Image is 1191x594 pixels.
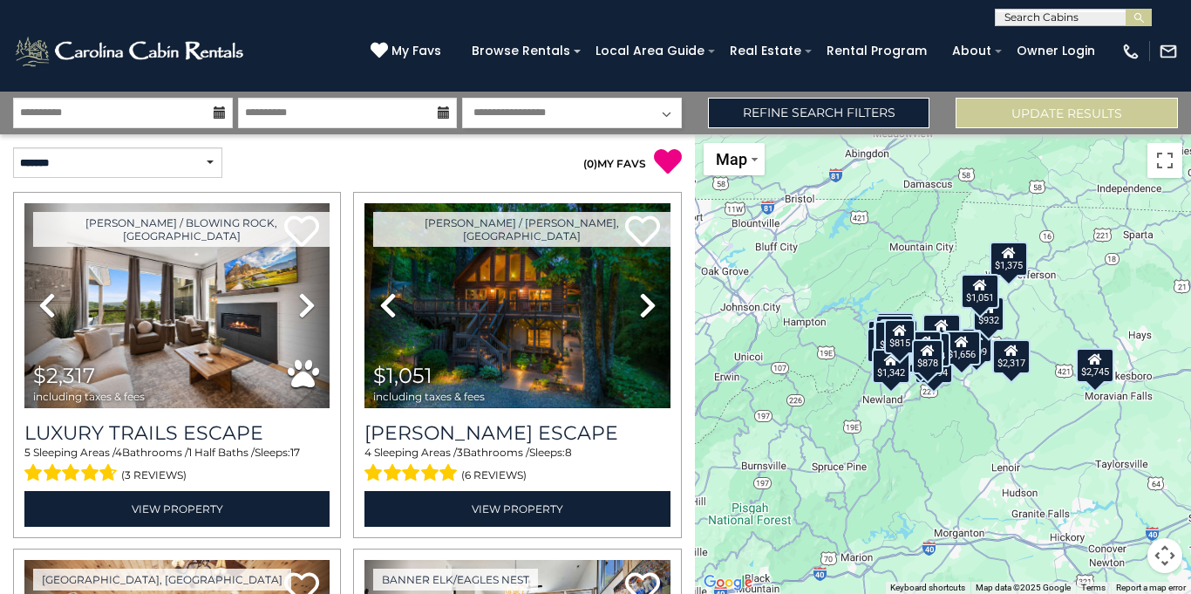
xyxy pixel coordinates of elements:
[13,34,248,69] img: White-1-2.png
[818,38,936,65] a: Rental Program
[461,464,527,487] span: (6 reviews)
[1147,143,1182,178] button: Toggle fullscreen view
[463,38,579,65] a: Browse Rentals
[587,38,713,65] a: Local Area Guide
[364,421,670,445] h3: Todd Escape
[974,296,1005,331] div: $932
[962,328,993,363] div: $609
[121,464,187,487] span: (3 reviews)
[364,445,670,487] div: Sleeping Areas / Bathrooms / Sleeps:
[33,363,95,388] span: $2,317
[373,569,538,591] a: Banner Elk/Eagles Nest
[33,391,145,402] span: including taxes & fees
[364,421,670,445] a: [PERSON_NAME] Escape
[373,391,485,402] span: including taxes & fees
[875,320,914,355] div: $1,501
[24,203,330,408] img: thumbnail_168695581.jpeg
[721,38,810,65] a: Real Estate
[364,491,670,527] a: View Property
[923,314,962,349] div: $2,133
[364,446,371,459] span: 4
[371,42,446,61] a: My Favs
[943,38,1000,65] a: About
[188,446,255,459] span: 1 Half Baths /
[885,318,916,353] div: $815
[1116,583,1186,592] a: Report a map error
[704,143,765,175] button: Change map style
[961,274,999,309] div: $1,051
[391,42,441,60] span: My Favs
[875,314,914,349] div: $1,228
[587,157,594,170] span: 0
[699,571,757,594] a: Open this area in Google Maps (opens a new window)
[716,150,747,168] span: Map
[943,330,981,365] div: $1,656
[583,157,597,170] span: ( )
[1159,42,1178,61] img: mail-regular-white.png
[890,582,965,594] button: Keyboard shortcuts
[911,331,943,365] div: $975
[1081,583,1106,592] a: Terms (opens in new tab)
[373,212,670,247] a: [PERSON_NAME] / [PERSON_NAME], [GEOGRAPHIC_DATA]
[24,446,31,459] span: 5
[457,446,463,459] span: 3
[976,583,1071,592] span: Map data ©2025 Google
[956,98,1178,128] button: Update Results
[583,157,646,170] a: (0)MY FAVS
[565,446,572,459] span: 8
[24,445,330,487] div: Sleeping Areas / Bathrooms / Sleeps:
[876,312,915,347] div: $1,708
[867,327,905,362] div: $1,397
[115,446,122,459] span: 4
[708,98,930,128] a: Refine Search Filters
[373,363,432,388] span: $1,051
[873,349,911,384] div: $1,342
[879,311,910,345] div: $604
[33,212,330,247] a: [PERSON_NAME] / Blowing Rock, [GEOGRAPHIC_DATA]
[1008,38,1104,65] a: Owner Login
[992,339,1031,374] div: $2,317
[915,348,953,383] div: $1,594
[913,338,944,373] div: $878
[1147,538,1182,573] button: Map camera controls
[24,421,330,445] a: Luxury Trails Escape
[24,491,330,527] a: View Property
[990,241,1028,276] div: $1,375
[364,203,670,408] img: thumbnail_168627805.jpeg
[699,571,757,594] img: Google
[1121,42,1140,61] img: phone-regular-white.png
[33,569,291,591] a: [GEOGRAPHIC_DATA], [GEOGRAPHIC_DATA]
[290,446,300,459] span: 17
[1077,347,1115,382] div: $2,745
